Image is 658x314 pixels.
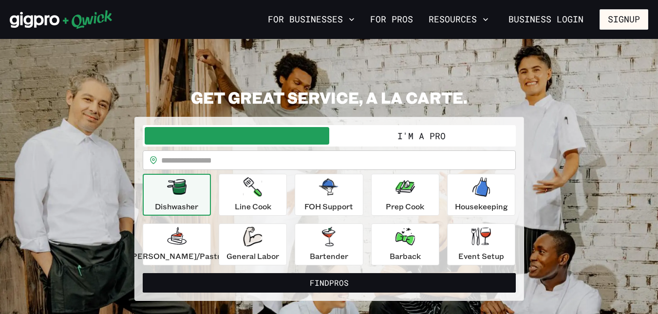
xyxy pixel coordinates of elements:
button: Event Setup [447,223,515,265]
button: I'm a Business [145,127,329,145]
button: Prep Cook [371,174,439,216]
p: Line Cook [235,201,271,212]
p: FOH Support [304,201,353,212]
p: Barback [390,250,421,262]
p: General Labor [226,250,279,262]
button: Signup [600,9,648,30]
p: Dishwasher [155,201,198,212]
button: FindPros [143,273,516,293]
h2: GET GREAT SERVICE, A LA CARTE. [134,88,524,107]
button: FOH Support [295,174,363,216]
button: For Businesses [264,11,358,28]
button: [PERSON_NAME]/Pastry [143,223,211,265]
button: Bartender [295,223,363,265]
button: Line Cook [219,174,287,216]
button: Barback [371,223,439,265]
button: Dishwasher [143,174,211,216]
p: Bartender [310,250,348,262]
p: Event Setup [458,250,504,262]
button: I'm a Pro [329,127,514,145]
p: [PERSON_NAME]/Pastry [129,250,225,262]
button: Resources [425,11,492,28]
button: General Labor [219,223,287,265]
p: Prep Cook [386,201,424,212]
button: Housekeeping [447,174,515,216]
a: For Pros [366,11,417,28]
a: Business Login [500,9,592,30]
p: Housekeeping [455,201,508,212]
